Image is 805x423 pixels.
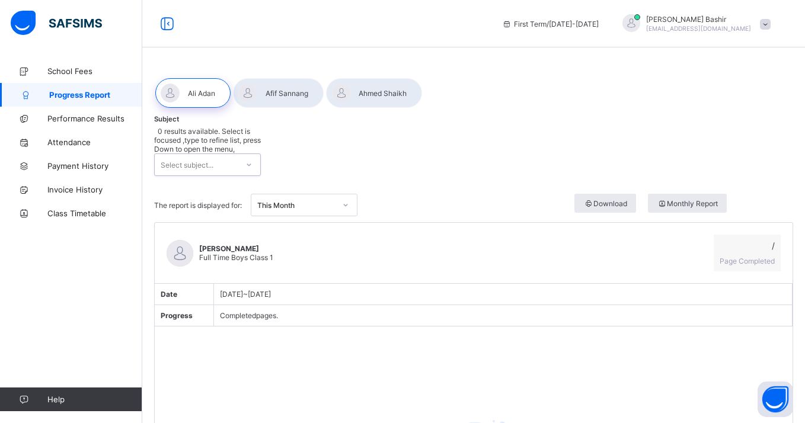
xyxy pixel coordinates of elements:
[161,311,193,320] span: Progress
[199,244,273,253] span: [PERSON_NAME]
[720,257,775,265] span: Page Completed
[199,253,273,262] span: Full Time Boys Class 1
[220,311,278,320] span: Completed pages.
[758,382,793,417] button: Open asap
[11,11,102,36] img: safsims
[47,114,142,123] span: Performance Results
[657,199,718,208] span: Monthly Report
[47,209,142,218] span: Class Timetable
[47,137,142,147] span: Attendance
[648,194,793,216] a: Monthly Report
[161,153,213,176] div: Select subject...
[47,395,142,404] span: Help
[161,290,177,299] span: Date
[154,115,179,123] span: Subject
[47,66,142,76] span: School Fees
[502,20,599,28] span: session/term information
[154,127,261,153] span: 0 results available. Select is focused ,type to refine list, press Down to open the menu,
[257,201,336,210] div: This Month
[720,241,775,251] span: /
[49,90,142,100] span: Progress Report
[220,290,271,299] span: [DATE] ~ [DATE]
[611,14,777,34] div: HamidBashir
[47,185,142,194] span: Invoice History
[154,201,242,210] span: The report is displayed for:
[583,199,627,208] span: Download
[646,15,751,24] span: [PERSON_NAME] Bashir
[646,25,751,32] span: [EMAIL_ADDRESS][DOMAIN_NAME]
[47,161,142,171] span: Payment History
